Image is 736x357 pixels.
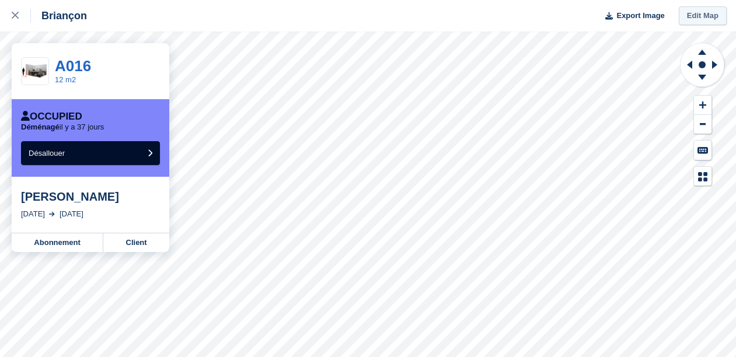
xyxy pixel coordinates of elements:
a: Client [103,233,169,252]
button: Désallouer [21,141,160,165]
div: [PERSON_NAME] [21,190,160,204]
p: il y a 37 jours [21,123,104,132]
button: Map Legend [694,167,711,186]
button: Export Image [598,6,665,26]
div: Briançon [31,9,87,23]
a: A016 [55,57,91,75]
button: Zoom Out [694,115,711,134]
div: [DATE] [60,208,83,220]
img: 12%20m%20box.png [22,64,48,79]
a: Abonnement [12,233,103,252]
a: 12 m2 [55,75,76,84]
span: Déménagé [21,123,60,131]
button: Zoom In [694,96,711,115]
a: Edit Map [679,6,727,26]
span: Export Image [616,10,664,22]
div: [DATE] [21,208,45,220]
div: Occupied [21,111,82,123]
button: Keyboard Shortcuts [694,141,711,160]
span: Désallouer [29,149,65,157]
img: arrow-right-light-icn-cde0832a797a2874e46488d9cf13f60e5c3a73dbe684e267c42b8395dfbc2abf.svg [49,212,55,216]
